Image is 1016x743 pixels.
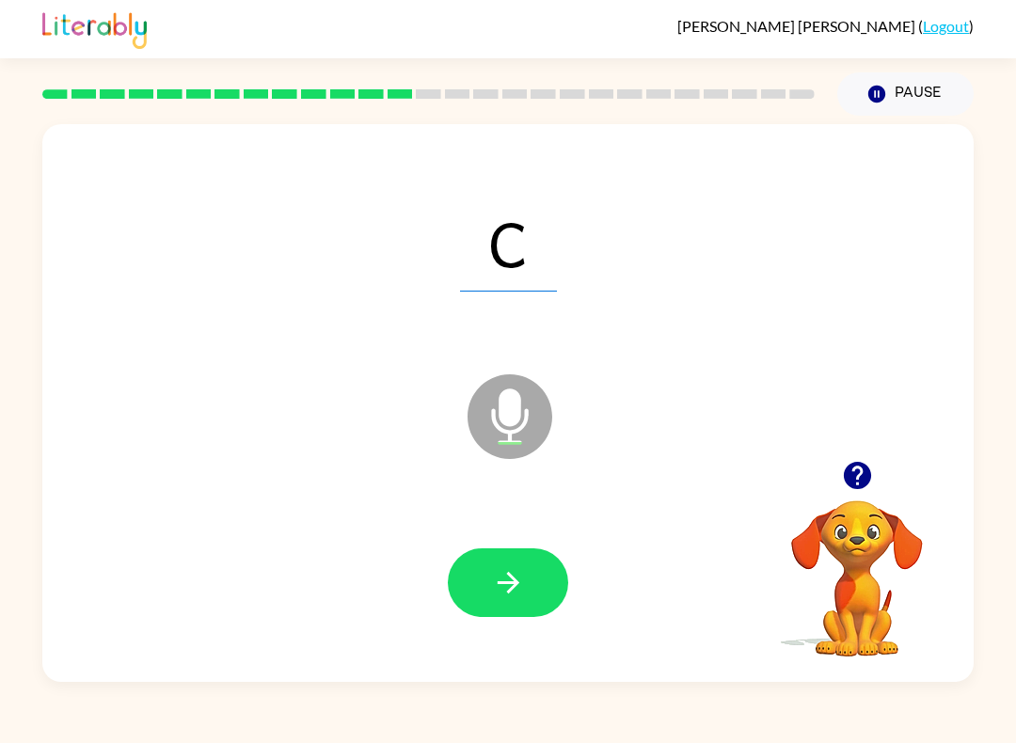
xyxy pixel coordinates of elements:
[923,17,969,35] a: Logout
[763,471,951,659] video: Your browser must support playing .mp4 files to use Literably. Please try using another browser.
[837,72,974,116] button: Pause
[677,17,918,35] span: [PERSON_NAME] [PERSON_NAME]
[460,194,557,292] span: C
[42,8,147,49] img: Literably
[677,17,974,35] div: ( )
